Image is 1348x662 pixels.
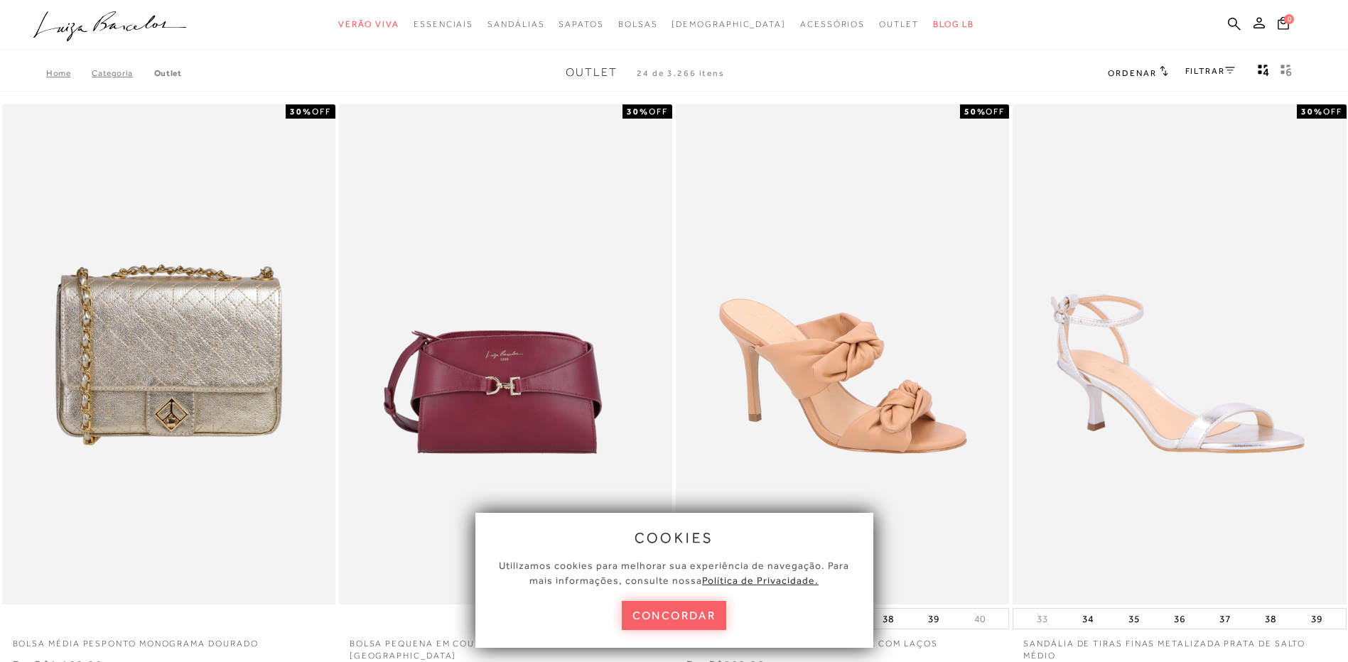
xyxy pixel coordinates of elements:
[1185,66,1235,76] a: FILTRAR
[2,629,335,650] a: Bolsa média pesponto monograma dourado
[649,107,668,116] span: OFF
[933,11,974,38] a: BLOG LB
[338,11,399,38] a: noSubCategoriesText
[879,19,919,29] span: Outlet
[964,107,986,116] strong: 50%
[414,19,473,29] span: Essenciais
[1014,107,1344,602] img: SANDÁLIA DE TIRAS FINAS METALIZADA PRATA DE SALTO MÉDIO
[1124,609,1144,629] button: 35
[1253,63,1273,82] button: Mostrar 4 produtos por linha
[637,68,725,78] span: 24 de 3.266 itens
[702,575,819,586] a: Política de Privacidade.
[1323,107,1342,116] span: OFF
[1301,107,1323,116] strong: 30%
[618,19,658,29] span: Bolsas
[933,19,974,29] span: BLOG LB
[1013,629,1346,662] a: SANDÁLIA DE TIRAS FINAS METALIZADA PRATA DE SALTO MÉDIO
[1032,612,1052,626] button: 33
[618,11,658,38] a: noSubCategoriesText
[559,19,603,29] span: Sapatos
[672,19,786,29] span: [DEMOGRAPHIC_DATA]
[1108,68,1156,78] span: Ordenar
[800,11,865,38] a: noSubCategoriesText
[1273,16,1293,35] button: 0
[1307,609,1327,629] button: 39
[46,68,92,78] a: Home
[339,629,672,662] a: BOLSA PEQUENA EM COURO MARSALA COM FERRAGEM EM [GEOGRAPHIC_DATA]
[154,68,182,78] a: Outlet
[1261,609,1280,629] button: 38
[4,107,334,602] img: Bolsa média pesponto monograma dourado
[566,66,618,79] span: Outlet
[622,601,727,630] button: concordar
[340,107,671,602] a: BOLSA PEQUENA EM COURO MARSALA COM FERRAGEM EM GANCHO BOLSA PEQUENA EM COURO MARSALA COM FERRAGEM...
[627,107,649,116] strong: 30%
[290,107,312,116] strong: 30%
[499,560,849,586] span: Utilizamos cookies para melhorar sua experiência de navegação. Para mais informações, consulte nossa
[924,609,944,629] button: 39
[986,107,1005,116] span: OFF
[414,11,473,38] a: noSubCategoriesText
[1078,609,1098,629] button: 34
[487,11,544,38] a: noSubCategoriesText
[1276,63,1296,82] button: gridText6Desc
[92,68,153,78] a: Categoria
[559,11,603,38] a: noSubCategoriesText
[487,19,544,29] span: Sandálias
[340,107,671,602] img: BOLSA PEQUENA EM COURO MARSALA COM FERRAGEM EM GANCHO
[878,609,898,629] button: 38
[338,19,399,29] span: Verão Viva
[879,11,919,38] a: noSubCategoriesText
[1284,14,1294,24] span: 0
[800,19,865,29] span: Acessórios
[677,107,1008,602] img: MULE DE SALTO ALTO EM COURO BEGE COM LAÇOS
[635,530,714,546] span: cookies
[312,107,331,116] span: OFF
[1014,107,1344,602] a: SANDÁLIA DE TIRAS FINAS METALIZADA PRATA DE SALTO MÉDIO SANDÁLIA DE TIRAS FINAS METALIZADA PRATA ...
[970,612,990,626] button: 40
[672,11,786,38] a: noSubCategoriesText
[1170,609,1190,629] button: 36
[1215,609,1235,629] button: 37
[4,107,334,602] a: Bolsa média pesponto monograma dourado Bolsa média pesponto monograma dourado
[677,107,1008,602] a: MULE DE SALTO ALTO EM COURO BEGE COM LAÇOS MULE DE SALTO ALTO EM COURO BEGE COM LAÇOS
